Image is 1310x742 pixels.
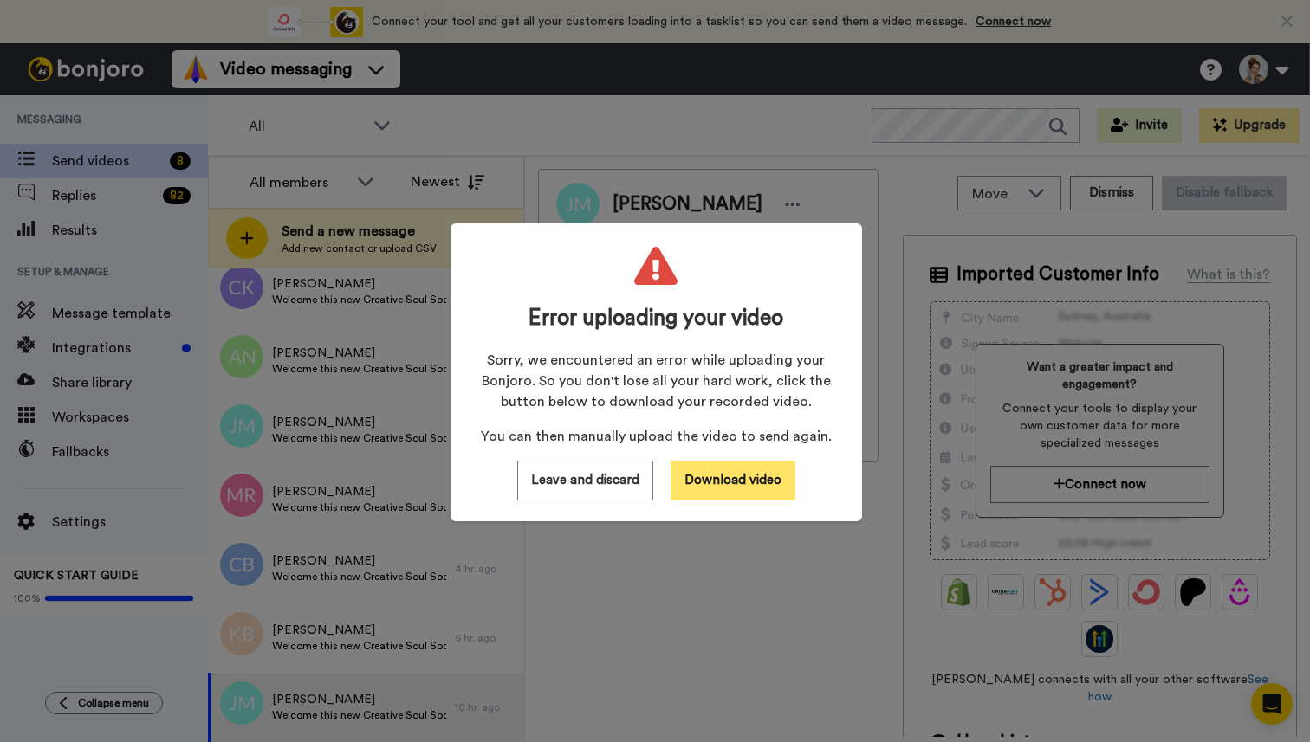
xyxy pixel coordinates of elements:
[471,350,841,412] span: Sorry, we encountered an error while uploading your Bonjoro. So you don't lose all your hard work...
[671,461,795,500] button: Download video
[517,461,653,500] button: Leave and discard
[471,426,841,447] span: You can then manually upload the video to send again.
[529,308,783,329] span: Error uploading your video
